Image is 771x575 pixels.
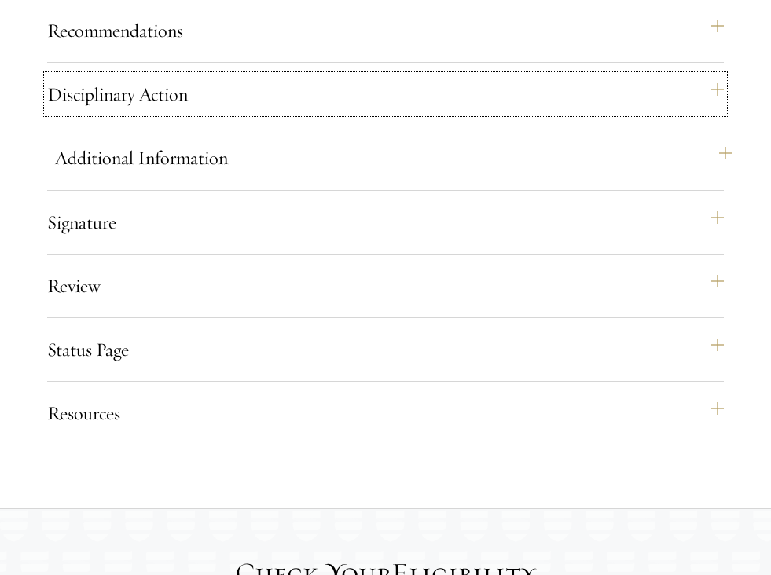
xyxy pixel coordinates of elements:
button: Signature [47,203,724,241]
button: Recommendations [47,12,724,49]
button: Additional Information [55,139,732,177]
button: Disciplinary Action [47,75,724,113]
button: Status Page [47,331,724,368]
button: Resources [47,394,724,432]
button: Review [47,267,724,305]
